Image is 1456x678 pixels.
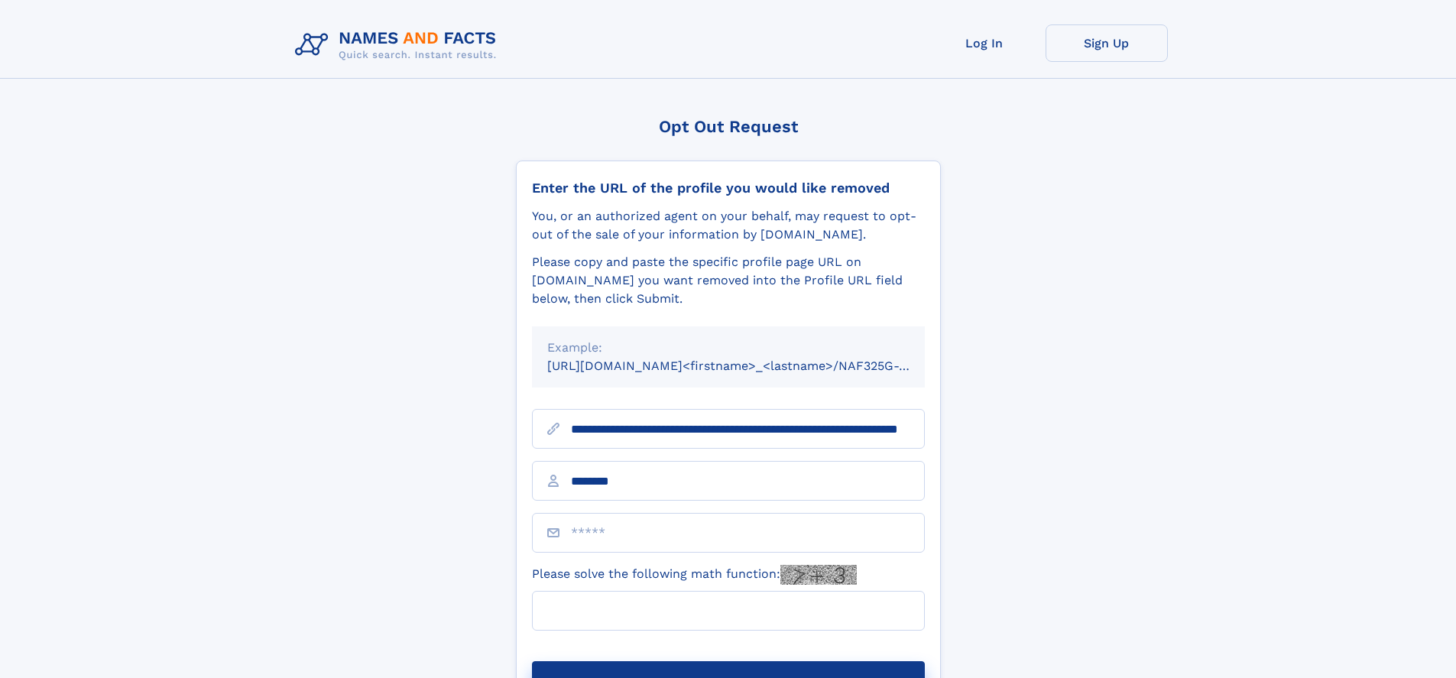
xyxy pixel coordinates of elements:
[532,207,925,244] div: You, or an authorized agent on your behalf, may request to opt-out of the sale of your informatio...
[547,358,954,373] small: [URL][DOMAIN_NAME]<firstname>_<lastname>/NAF325G-xxxxxxxx
[532,253,925,308] div: Please copy and paste the specific profile page URL on [DOMAIN_NAME] you want removed into the Pr...
[516,117,941,136] div: Opt Out Request
[1046,24,1168,62] a: Sign Up
[547,339,910,357] div: Example:
[289,24,509,66] img: Logo Names and Facts
[923,24,1046,62] a: Log In
[532,565,857,585] label: Please solve the following math function:
[532,180,925,196] div: Enter the URL of the profile you would like removed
